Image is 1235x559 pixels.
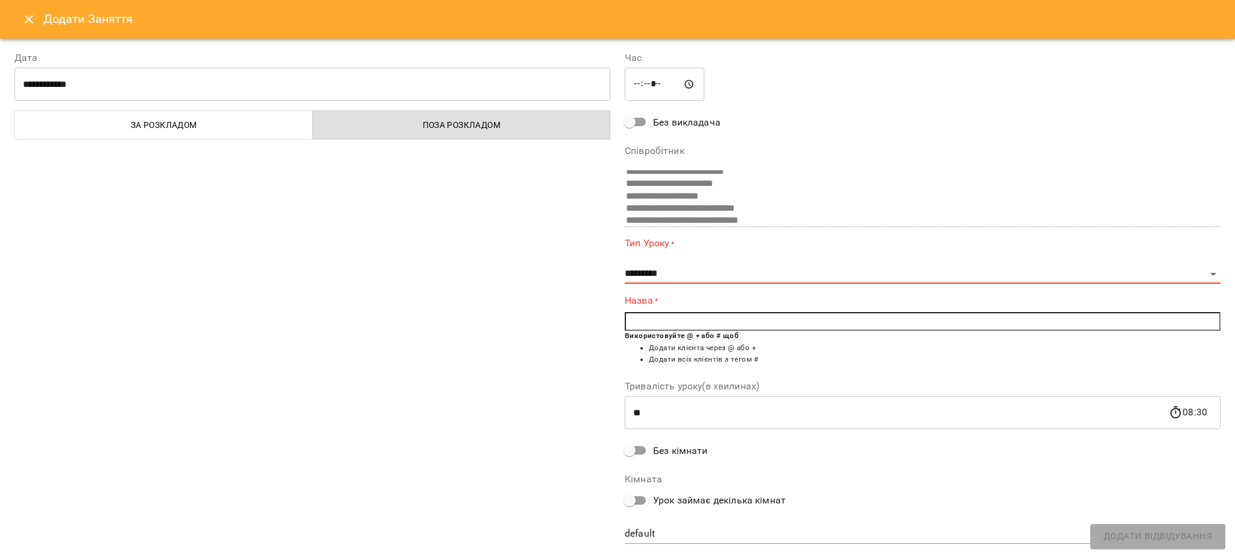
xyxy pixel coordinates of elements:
[22,118,306,132] span: За розкладом
[625,525,1221,544] div: default
[14,53,610,63] label: Дата
[625,331,739,340] b: Використовуйте @ + або # щоб
[43,10,1221,28] h6: Додати Заняття
[653,493,786,508] span: Урок займає декілька кімнат
[625,146,1221,156] label: Співробітник
[625,474,1221,484] label: Кімната
[649,354,1221,366] li: Додати всіх клієнтів з тегом #
[312,110,611,139] button: Поза розкладом
[625,382,1221,391] label: Тривалість уроку(в хвилинах)
[649,342,1221,354] li: Додати клієнта через @ або +
[653,115,721,130] span: Без викладача
[320,118,604,132] span: Поза розкладом
[625,237,1221,251] label: Тип Уроку
[14,110,313,139] button: За розкладом
[653,444,708,458] span: Без кімнати
[625,293,1221,307] label: Назва
[14,5,43,34] button: Close
[625,53,1221,63] label: Час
